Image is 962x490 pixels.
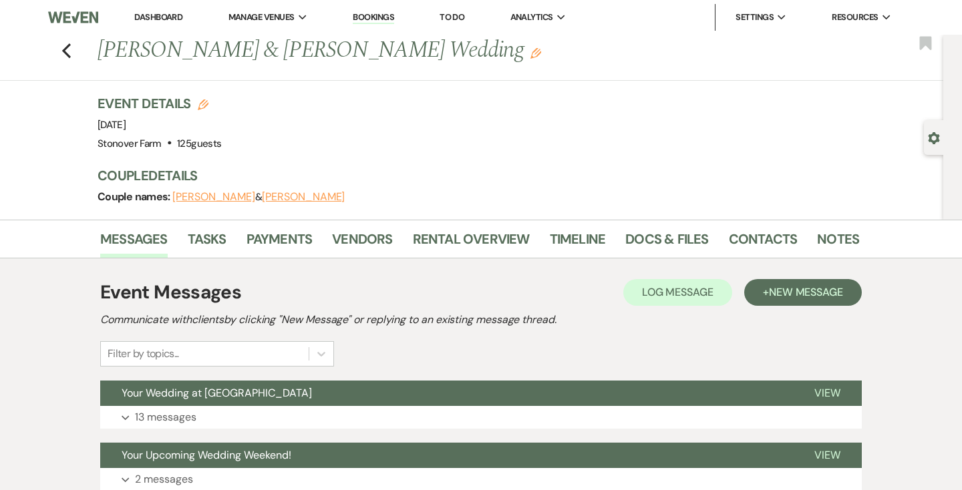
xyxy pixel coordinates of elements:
[172,190,345,204] span: &
[413,228,530,258] a: Rental Overview
[122,386,312,400] span: Your Wedding at [GEOGRAPHIC_DATA]
[100,381,793,406] button: Your Wedding at [GEOGRAPHIC_DATA]
[98,137,162,150] span: Stonover Farm
[134,11,182,23] a: Dashboard
[135,409,196,426] p: 13 messages
[814,386,840,400] span: View
[188,228,226,258] a: Tasks
[48,3,98,31] img: Weven Logo
[122,448,291,462] span: Your Upcoming Wedding Weekend!
[353,11,394,24] a: Bookings
[100,406,862,429] button: 13 messages
[729,228,798,258] a: Contacts
[530,47,541,59] button: Edit
[98,118,126,132] span: [DATE]
[510,11,553,24] span: Analytics
[642,285,713,299] span: Log Message
[98,166,846,185] h3: Couple Details
[814,448,840,462] span: View
[100,278,241,306] h1: Event Messages
[623,279,732,306] button: Log Message
[228,11,295,24] span: Manage Venues
[262,192,345,202] button: [PERSON_NAME]
[172,192,255,202] button: [PERSON_NAME]
[108,346,179,362] div: Filter by topics...
[440,11,464,23] a: To Do
[98,190,172,204] span: Couple names:
[832,11,878,24] span: Resources
[736,11,774,24] span: Settings
[247,228,313,258] a: Payments
[98,35,696,67] h1: [PERSON_NAME] & [PERSON_NAME] Wedding
[100,228,168,258] a: Messages
[744,279,862,306] button: +New Message
[332,228,392,258] a: Vendors
[135,471,193,488] p: 2 messages
[177,137,221,150] span: 125 guests
[550,228,606,258] a: Timeline
[793,443,862,468] button: View
[98,94,221,113] h3: Event Details
[817,228,859,258] a: Notes
[793,381,862,406] button: View
[100,312,862,328] h2: Communicate with clients by clicking "New Message" or replying to an existing message thread.
[928,131,940,144] button: Open lead details
[100,443,793,468] button: Your Upcoming Wedding Weekend!
[625,228,708,258] a: Docs & Files
[769,285,843,299] span: New Message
